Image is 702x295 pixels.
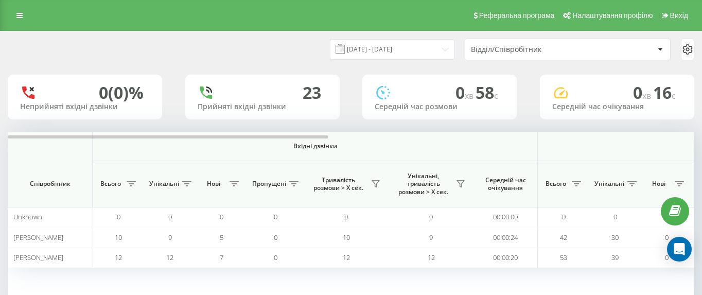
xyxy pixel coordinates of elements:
span: 9 [429,233,433,242]
span: 10 [343,233,350,242]
span: Всього [543,180,569,188]
span: 0 [562,212,566,221]
span: 0 [665,253,669,262]
td: 00:00:20 [473,248,538,268]
span: Нові [201,180,226,188]
span: Всього [98,180,124,188]
span: 7 [220,253,223,262]
span: 12 [343,253,350,262]
span: 0 [665,233,669,242]
span: 12 [428,253,435,262]
span: 58 [476,81,498,103]
span: Налаштування профілю [572,11,653,20]
span: 0 [274,233,277,242]
div: Відділ/Співробітник [471,45,594,54]
span: Пропущені [252,180,286,188]
div: Середній час розмови [375,102,504,111]
span: Середній час очікування [481,176,530,192]
span: Реферальна програма [479,11,555,20]
span: Унікальні [594,180,624,188]
span: 16 [653,81,676,103]
div: Open Intercom Messenger [667,237,692,262]
span: Унікальні, тривалість розмови > Х сек. [394,172,453,196]
td: 00:00:00 [473,207,538,227]
span: хв [642,90,653,101]
span: 42 [560,233,567,242]
span: хв [465,90,476,101]
span: [PERSON_NAME] [13,233,63,242]
span: 30 [611,233,619,242]
span: 12 [115,253,122,262]
span: Співробітник [16,180,83,188]
span: Вихід [670,11,688,20]
span: Unknown [13,212,42,221]
span: 5 [220,233,223,242]
span: 53 [560,253,567,262]
span: [PERSON_NAME] [13,253,63,262]
div: Прийняті вхідні дзвінки [198,102,327,111]
span: 39 [611,253,619,262]
span: 0 [274,212,277,221]
td: 00:00:24 [473,227,538,247]
span: Унікальні [149,180,179,188]
span: 0 [168,212,172,221]
span: 0 [455,81,476,103]
span: Нові [646,180,672,188]
span: 12 [166,253,173,262]
span: 9 [168,233,172,242]
div: 23 [303,83,321,102]
span: 0 [633,81,653,103]
span: 0 [344,212,348,221]
span: 0 [274,253,277,262]
span: 10 [115,233,122,242]
span: c [494,90,498,101]
span: 0 [613,212,617,221]
div: Середній час очікування [552,102,682,111]
span: Тривалість розмови > Х сек. [309,176,368,192]
span: 0 [429,212,433,221]
div: Неприйняті вхідні дзвінки [20,102,150,111]
span: 0 [117,212,120,221]
span: c [672,90,676,101]
span: Вхідні дзвінки [119,142,511,150]
span: 0 [220,212,223,221]
div: 0 (0)% [99,83,144,102]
